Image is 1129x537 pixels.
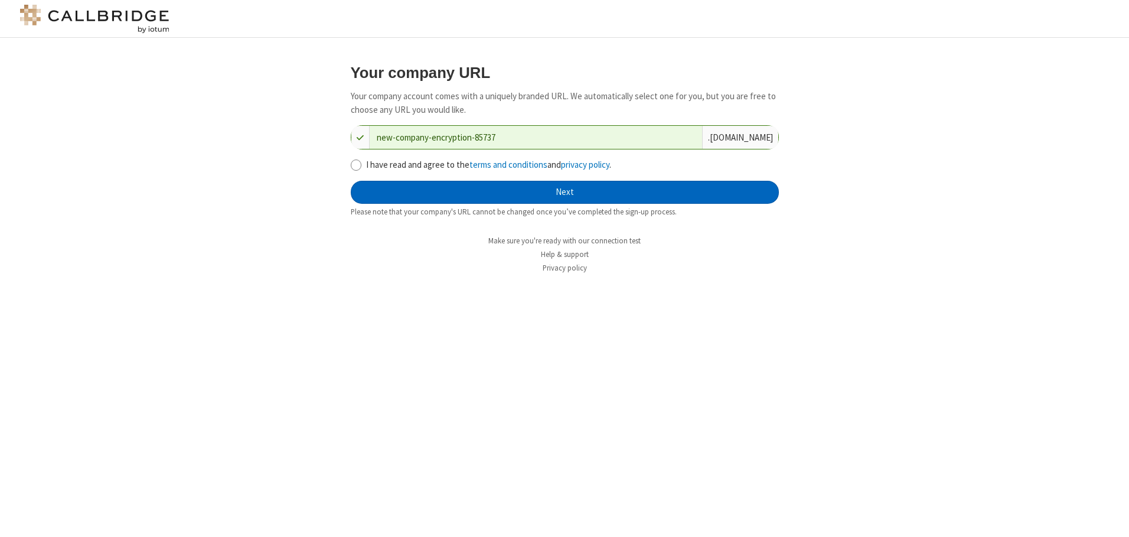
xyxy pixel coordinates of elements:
[366,158,779,172] label: I have read and agree to the and .
[370,126,702,149] input: Company URL
[561,159,609,170] a: privacy policy
[351,90,779,116] p: Your company account comes with a uniquely branded URL. We automatically select one for you, but ...
[18,5,171,33] img: logo@2x.png
[543,263,587,273] a: Privacy policy
[488,236,641,246] a: Make sure you're ready with our connection test
[351,206,779,217] div: Please note that your company's URL cannot be changed once you’ve completed the sign-up process.
[351,181,779,204] button: Next
[469,159,547,170] a: terms and conditions
[541,249,589,259] a: Help & support
[351,64,779,81] h3: Your company URL
[702,126,778,149] div: . [DOMAIN_NAME]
